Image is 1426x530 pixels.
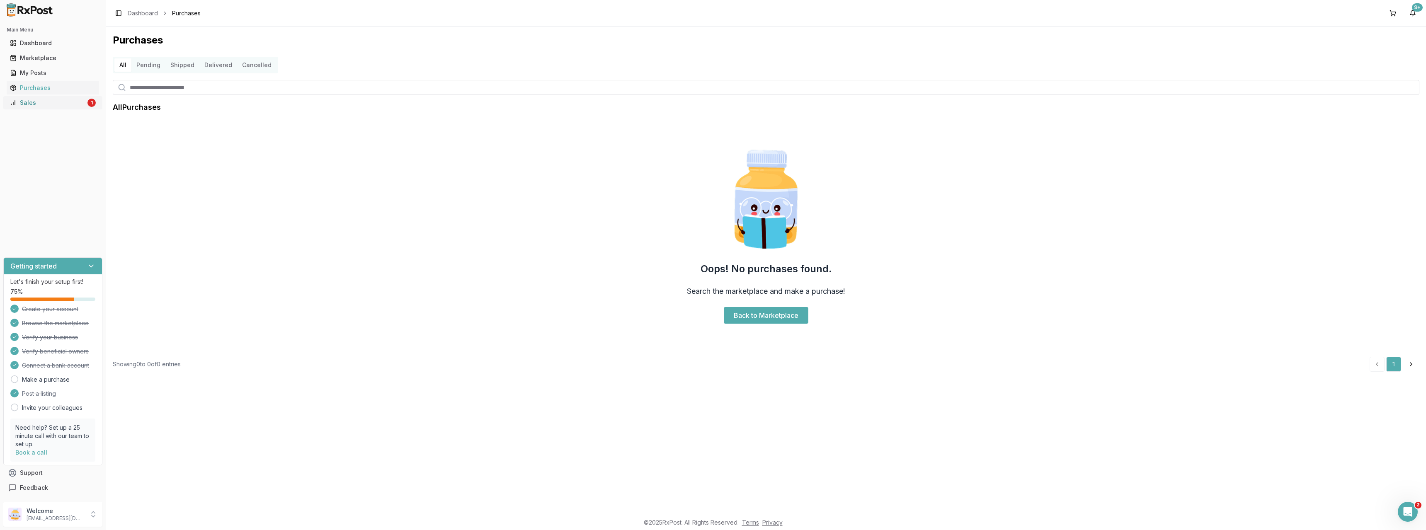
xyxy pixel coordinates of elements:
[27,507,84,515] p: Welcome
[3,51,102,65] button: Marketplace
[10,99,86,107] div: Sales
[1398,502,1418,522] iframe: Intercom live chat
[1415,502,1421,508] span: 2
[713,146,819,252] img: Smart Pill Bottle
[22,390,56,398] span: Post a listing
[3,81,102,94] button: Purchases
[22,319,89,327] span: Browse the marketplace
[7,65,99,80] a: My Posts
[15,449,47,456] a: Book a call
[114,58,131,72] button: All
[237,58,276,72] button: Cancelled
[3,96,102,109] button: Sales1
[22,404,82,412] a: Invite your colleagues
[7,36,99,51] a: Dashboard
[1386,357,1401,372] a: 1
[113,360,181,368] div: Showing 0 to 0 of 0 entries
[10,278,95,286] p: Let's finish your setup first!
[3,480,102,495] button: Feedback
[172,9,201,17] span: Purchases
[10,54,96,62] div: Marketplace
[199,58,237,72] button: Delivered
[15,424,90,448] p: Need help? Set up a 25 minute call with our team to set up.
[8,508,22,521] img: User avatar
[131,58,165,72] button: Pending
[27,515,84,522] p: [EMAIL_ADDRESS][DOMAIN_NAME]
[7,80,99,95] a: Purchases
[7,51,99,65] a: Marketplace
[10,69,96,77] div: My Posts
[3,465,102,480] button: Support
[22,361,89,370] span: Connect a bank account
[7,95,99,110] a: Sales1
[128,9,201,17] nav: breadcrumb
[10,261,57,271] h3: Getting started
[20,484,48,492] span: Feedback
[3,36,102,50] button: Dashboard
[3,3,56,17] img: RxPost Logo
[10,39,96,47] div: Dashboard
[113,34,1419,47] h1: Purchases
[724,307,808,324] a: Back to Marketplace
[762,519,783,526] a: Privacy
[742,519,759,526] a: Terms
[1406,7,1419,20] button: 9+
[165,58,199,72] button: Shipped
[128,9,158,17] a: Dashboard
[113,102,161,113] h1: All Purchases
[10,84,96,92] div: Purchases
[1370,357,1419,372] nav: pagination
[87,99,96,107] div: 1
[3,66,102,80] button: My Posts
[687,286,845,297] h3: Search the marketplace and make a purchase!
[22,305,78,313] span: Create your account
[1412,3,1423,12] div: 9+
[22,347,89,356] span: Verify beneficial owners
[10,288,23,296] span: 75 %
[22,375,70,384] a: Make a purchase
[7,27,99,33] h2: Main Menu
[22,333,78,341] span: Verify your business
[701,262,832,276] h2: Oops! No purchases found.
[1403,357,1419,372] a: Go to next page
